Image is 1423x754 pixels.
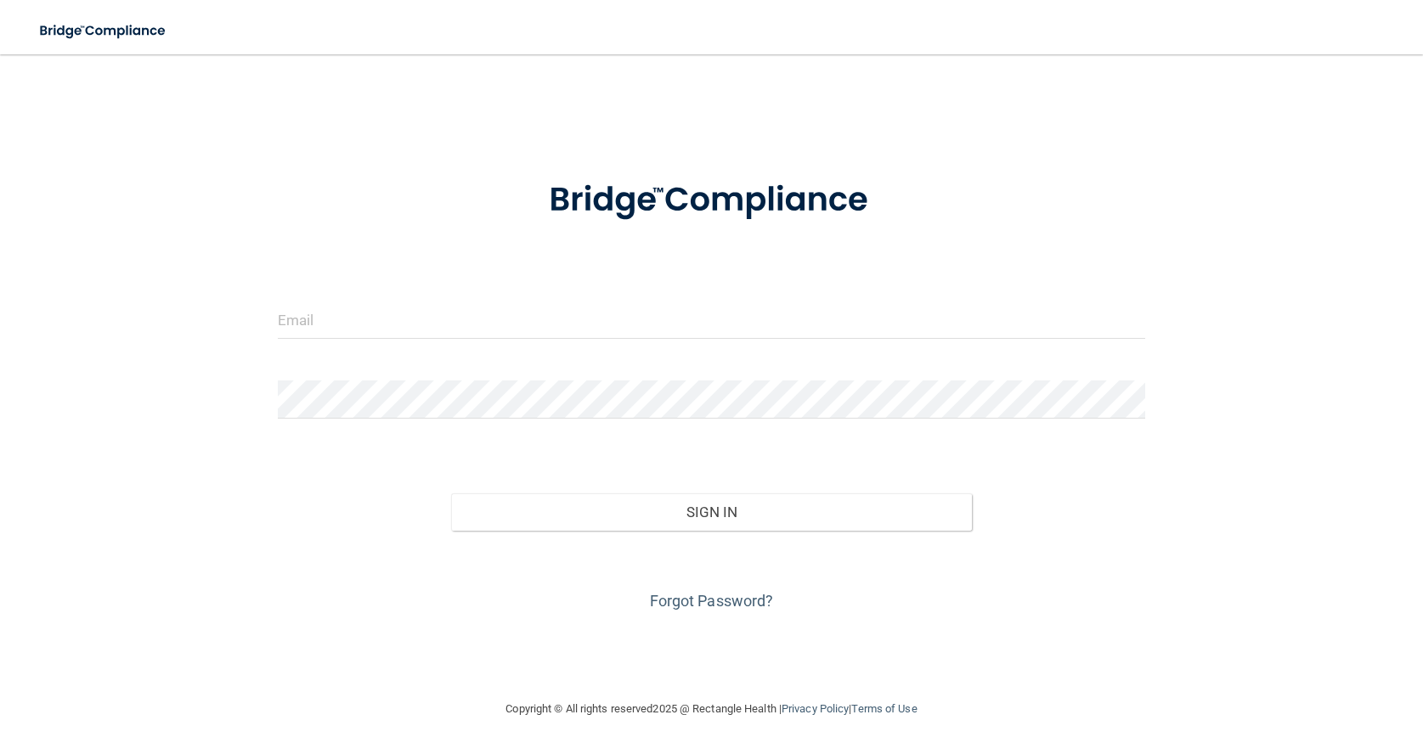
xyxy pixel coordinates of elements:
[25,14,182,48] img: bridge_compliance_login_screen.278c3ca4.svg
[782,702,849,715] a: Privacy Policy
[278,301,1145,339] input: Email
[402,682,1022,736] div: Copyright © All rights reserved 2025 @ Rectangle Health | |
[514,156,910,245] img: bridge_compliance_login_screen.278c3ca4.svg
[650,592,774,610] a: Forgot Password?
[851,702,917,715] a: Terms of Use
[451,493,971,531] button: Sign In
